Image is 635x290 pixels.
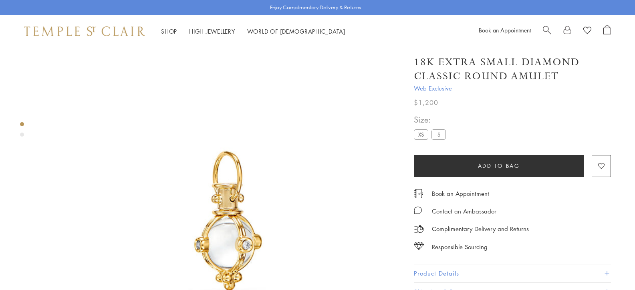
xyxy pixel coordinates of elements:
[603,25,611,37] a: Open Shopping Bag
[414,224,424,234] img: icon_delivery.svg
[414,97,438,108] span: $1,200
[583,25,591,37] a: View Wishlist
[20,120,24,143] div: Product gallery navigation
[270,4,361,12] p: Enjoy Complimentary Delivery & Returns
[414,155,584,177] button: Add to bag
[161,26,345,36] nav: Main navigation
[431,129,446,139] label: S
[432,206,496,216] div: Contact an Ambassador
[414,206,422,214] img: MessageIcon-01_2.svg
[479,26,531,34] a: Book an Appointment
[414,189,423,198] img: icon_appointment.svg
[161,27,177,35] a: ShopShop
[414,129,428,139] label: XS
[478,161,520,170] span: Add to bag
[432,224,529,234] p: Complimentary Delivery and Returns
[432,242,488,252] div: Responsible Sourcing
[414,264,611,282] button: Product Details
[414,113,449,126] span: Size:
[432,189,489,198] a: Book an Appointment
[189,27,235,35] a: High JewelleryHigh Jewellery
[595,252,627,282] iframe: Gorgias live chat messenger
[414,55,611,83] h1: 18K Extra Small Diamond Classic Round Amulet
[414,242,424,250] img: icon_sourcing.svg
[543,25,551,37] a: Search
[24,26,145,36] img: Temple St. Clair
[414,83,611,93] span: Web Exclusive
[247,27,345,35] a: World of [DEMOGRAPHIC_DATA]World of [DEMOGRAPHIC_DATA]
